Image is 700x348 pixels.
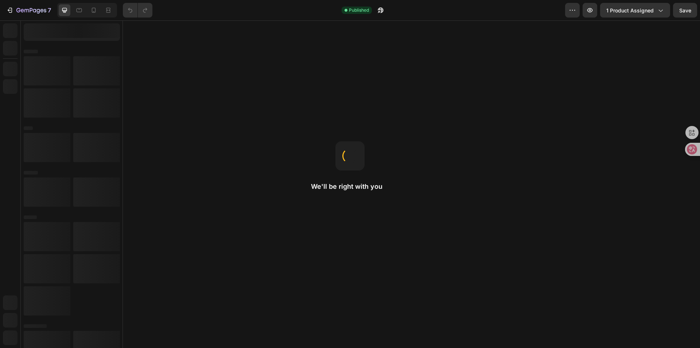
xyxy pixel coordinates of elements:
[311,182,389,191] h2: We'll be right with you
[673,3,697,18] button: Save
[349,7,369,14] span: Published
[48,6,51,15] p: 7
[600,3,670,18] button: 1 product assigned
[606,7,654,14] span: 1 product assigned
[123,3,152,18] div: Undo/Redo
[3,3,54,18] button: 7
[679,7,691,14] span: Save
